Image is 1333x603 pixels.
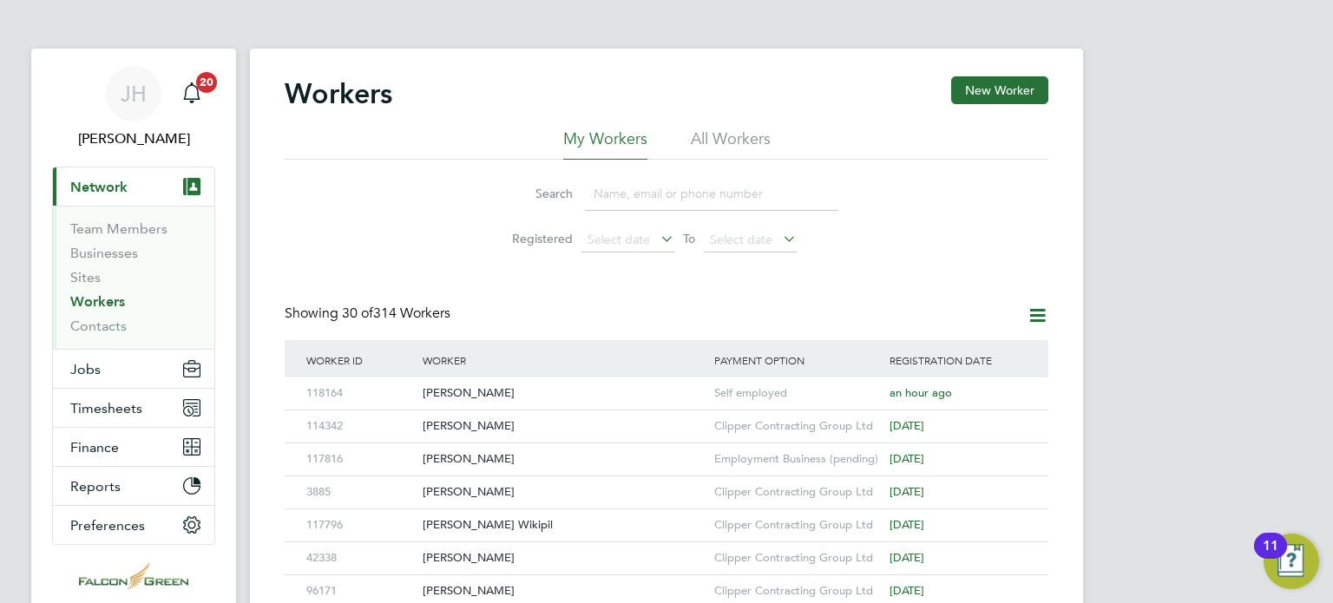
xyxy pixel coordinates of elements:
div: Payment Option [710,340,885,380]
a: Go to home page [52,562,215,590]
button: Open Resource Center, 11 new notifications [1264,534,1319,589]
a: 20 [174,66,209,121]
button: Timesheets [53,389,214,427]
div: Clipper Contracting Group Ltd [710,410,885,442]
span: JH [121,82,147,105]
label: Search [495,186,573,201]
div: Clipper Contracting Group Ltd [710,509,885,541]
div: [PERSON_NAME] [418,377,710,410]
div: [PERSON_NAME] [418,542,710,574]
div: Clipper Contracting Group Ltd [710,542,885,574]
div: [PERSON_NAME] [418,476,710,508]
h2: Workers [285,76,392,111]
span: an hour ago [890,385,952,400]
button: Finance [53,428,214,466]
label: Registered [495,231,573,246]
div: Registration Date [885,340,1031,380]
li: All Workers [691,128,771,160]
a: 114342[PERSON_NAME]Clipper Contracting Group Ltd[DATE] [302,410,1031,424]
span: Network [70,179,128,195]
div: Network [53,206,214,349]
div: 42338 [302,542,418,574]
button: Jobs [53,350,214,388]
div: Employment Business (pending) [710,443,885,475]
a: Contacts [70,318,127,334]
li: My Workers [563,128,647,160]
span: Reports [70,478,121,495]
span: [DATE] [890,517,924,532]
div: 114342 [302,410,418,442]
div: [PERSON_NAME] [418,443,710,475]
span: Jobs [70,361,101,377]
a: 42338[PERSON_NAME]Clipper Contracting Group Ltd[DATE] [302,541,1031,556]
div: 11 [1263,546,1278,568]
span: Select date [710,232,772,247]
a: Workers [70,293,125,310]
button: Network [53,167,214,206]
img: falcongreen-logo-retina.png [79,562,188,590]
a: 117816[PERSON_NAME]Employment Business (pending)[DATE] [302,442,1031,457]
span: 30 of [342,305,373,322]
span: Timesheets [70,400,142,416]
a: 96171[PERSON_NAME]Clipper Contracting Group Ltd[DATE] [302,574,1031,589]
div: Showing [285,305,454,323]
span: 314 Workers [342,305,450,322]
span: John Hearty [52,128,215,149]
span: [DATE] [890,583,924,598]
a: 3885[PERSON_NAME]Clipper Contracting Group Ltd[DATE] [302,475,1031,490]
a: 118164[PERSON_NAME]Self employedan hour ago [302,377,1031,391]
button: New Worker [951,76,1048,104]
div: 117816 [302,443,418,475]
span: To [678,227,700,250]
input: Name, email or phone number [585,177,838,211]
a: Team Members [70,220,167,237]
div: [PERSON_NAME] Wikipil [418,509,710,541]
span: [DATE] [890,484,924,499]
a: Sites [70,269,101,285]
div: [PERSON_NAME] [418,410,710,442]
div: Clipper Contracting Group Ltd [710,476,885,508]
span: [DATE] [890,418,924,433]
a: JH[PERSON_NAME] [52,66,215,149]
a: 117796[PERSON_NAME] WikipilClipper Contracting Group Ltd[DATE] [302,508,1031,523]
span: 20 [196,72,217,93]
div: 118164 [302,377,418,410]
div: 3885 [302,476,418,508]
div: Worker [418,340,710,380]
div: Self employed [710,377,885,410]
span: [DATE] [890,550,924,565]
button: Preferences [53,506,214,544]
button: Reports [53,467,214,505]
a: Businesses [70,245,138,261]
span: Preferences [70,517,145,534]
span: [DATE] [890,451,924,466]
div: 117796 [302,509,418,541]
span: Finance [70,439,119,456]
span: Select date [588,232,650,247]
div: Worker ID [302,340,418,380]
